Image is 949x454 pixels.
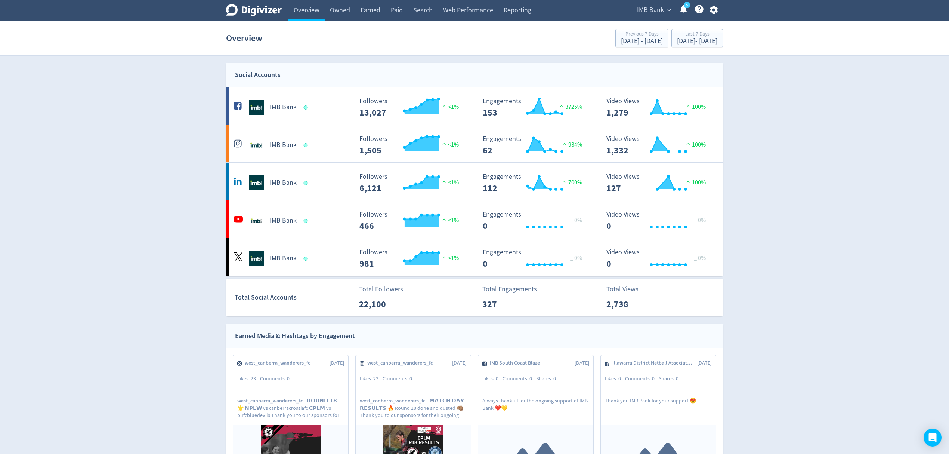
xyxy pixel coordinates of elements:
div: Social Accounts [235,70,281,80]
p: 22,100 [359,297,402,311]
div: Open Intercom Messenger [924,429,942,447]
p: 𝗥𝗢𝗨𝗡𝗗 𝟭𝟴 🌟 𝗡𝗣𝗟𝗪 vs canberracroatiafc 𝗖𝗣𝗟𝗠 vs bufcbluedevils Thank you to our sponsors for their o... [237,397,344,418]
span: 3725% [558,103,582,111]
p: 2,738 [606,297,649,311]
div: Likes [237,375,260,383]
div: Comments [503,375,536,383]
svg: Video Views 0 [603,249,715,269]
svg: Followers --- [356,135,468,155]
span: _ 0% [570,254,582,262]
button: Previous 7 Days[DATE] - [DATE] [615,29,668,47]
svg: Engagements 112 [479,173,591,193]
a: IMB Bank undefinedIMB Bank Followers --- Followers 466 <1% Engagements 0 Engagements 0 _ 0% Video... [226,200,723,238]
span: west_canberra_wanderers_fc [360,397,429,404]
h5: IMB Bank [270,178,297,187]
span: west_canberra_wanderers_fc [245,359,314,367]
button: IMB Bank [634,4,673,16]
img: positive-performance.svg [684,179,692,184]
div: Comments [625,375,659,383]
img: positive-performance.svg [441,179,448,184]
svg: Engagements 153 [479,98,591,117]
img: positive-performance.svg [684,141,692,147]
img: positive-performance.svg [441,217,448,222]
span: Data last synced: 17 Aug 2025, 10:02pm (AEST) [304,143,310,147]
svg: Video Views 1,332 [603,135,715,155]
span: <1% [441,179,459,186]
svg: Engagements 62 [479,135,591,155]
img: positive-performance.svg [441,141,448,147]
p: 327 [482,297,525,311]
div: Total Social Accounts [235,292,354,303]
span: IMB Bank [637,4,664,16]
span: Data last synced: 18 Aug 2025, 6:02am (AEST) [304,105,310,110]
a: 5 [684,2,690,8]
span: 0 [529,375,532,382]
span: <1% [441,217,459,224]
img: positive-performance.svg [684,103,692,109]
img: positive-performance.svg [441,254,448,260]
span: 23 [251,375,256,382]
span: _ 0% [694,254,706,262]
span: expand_more [666,7,673,13]
span: 0 [618,375,621,382]
img: IMB Bank undefined [249,100,264,115]
div: Shares [659,375,683,383]
h5: IMB Bank [270,216,297,225]
span: 0 [676,375,678,382]
img: IMB Bank undefined [249,213,264,228]
svg: Engagements 0 [479,211,591,231]
div: [DATE] - [DATE] [621,38,663,45]
img: IMB Bank undefined [249,251,264,266]
text: 5 [686,3,688,8]
div: Comments [260,375,294,383]
span: 100% [684,141,706,148]
p: Always thankful for the ongoing support of IMB Bank ❤️💛 [482,397,589,418]
div: Shares [536,375,560,383]
svg: Followers --- [356,98,468,117]
img: IMB Bank undefined [249,175,264,190]
span: 934% [561,141,582,148]
svg: Followers --- [356,211,468,231]
span: 700% [561,179,582,186]
div: Earned Media & Hashtags by Engagement [235,331,355,341]
svg: Video Views 127 [603,173,715,193]
span: 0 [287,375,290,382]
svg: Engagements 0 [479,249,591,269]
img: IMB Bank undefined [249,138,264,153]
span: [DATE] [330,359,344,367]
a: IMB Bank undefinedIMB Bank Followers --- Followers 1,505 <1% Engagements 62 Engagements 62 934% V... [226,125,723,162]
div: Likes [360,375,383,383]
img: positive-performance.svg [561,141,568,147]
span: west_canberra_wanderers_fc [367,359,437,367]
span: 100% [684,103,706,111]
span: _ 0% [570,217,582,224]
a: IMB Bank undefinedIMB Bank Followers --- Followers 981 <1% Engagements 0 Engagements 0 _ 0% Video... [226,238,723,276]
div: Likes [482,375,503,383]
h1: Overview [226,26,262,50]
span: <1% [441,254,459,262]
svg: Video Views 1,279 [603,98,715,117]
div: [DATE] - [DATE] [677,38,717,45]
p: Total Followers [359,284,403,294]
svg: Followers --- [356,173,468,193]
a: IMB Bank undefinedIMB Bank Followers --- Followers 6,121 <1% Engagements 112 Engagements 112 700%... [226,163,723,200]
svg: Video Views 0 [603,211,715,231]
h5: IMB Bank [270,103,297,112]
span: 0 [553,375,556,382]
span: west_canberra_wanderers_fc [237,397,307,404]
span: 23 [373,375,378,382]
img: positive-performance.svg [558,103,565,109]
span: <1% [441,141,459,148]
span: 0 [496,375,498,382]
div: Likes [605,375,625,383]
svg: Followers --- [356,249,468,269]
span: [DATE] [452,359,467,367]
h5: IMB Bank [270,141,297,150]
span: <1% [441,103,459,111]
span: IMB South Coast Blaze [490,359,544,367]
span: 100% [684,179,706,186]
button: Last 7 Days[DATE]- [DATE] [671,29,723,47]
img: positive-performance.svg [561,179,568,184]
span: Data last synced: 18 Aug 2025, 4:02am (AEST) [304,181,310,185]
span: [DATE] [697,359,712,367]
